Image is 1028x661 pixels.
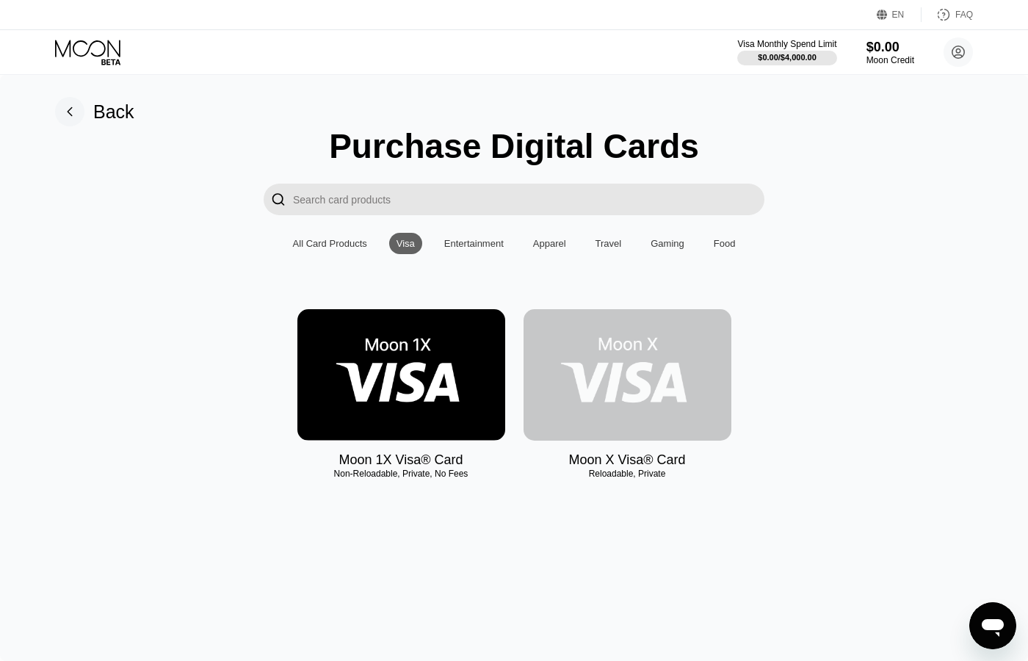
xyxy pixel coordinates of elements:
div: Moon Credit [866,55,914,65]
div: Apparel [533,238,566,249]
div: Purchase Digital Cards [329,126,699,166]
div: FAQ [955,10,973,20]
div: Entertainment [444,238,504,249]
div: EN [877,7,922,22]
div: Visa [389,233,422,254]
div: Visa Monthly Spend Limit$0.00/$4,000.00 [737,39,836,65]
div: Back [55,97,134,126]
input: Search card products [293,184,764,215]
div: Moon 1X Visa® Card [339,452,463,468]
div: Travel [596,238,622,249]
div:  [264,184,293,215]
div: Reloadable, Private [524,469,731,479]
div: FAQ [922,7,973,22]
div: Food [706,233,743,254]
div: Visa [397,238,415,249]
div: $0.00Moon Credit [866,40,914,65]
div: Back [93,101,134,123]
div: Moon X Visa® Card [568,452,685,468]
div: All Card Products [286,233,374,254]
div: Visa Monthly Spend Limit [737,39,836,49]
div: Apparel [526,233,573,254]
div:  [271,191,286,208]
div: $0.00 / $4,000.00 [758,53,817,62]
div: $0.00 [866,40,914,55]
div: Entertainment [437,233,511,254]
div: Gaming [643,233,692,254]
div: EN [892,10,905,20]
div: All Card Products [293,238,367,249]
div: Travel [588,233,629,254]
div: Gaming [651,238,684,249]
div: Non-Reloadable, Private, No Fees [297,469,505,479]
div: Food [714,238,736,249]
iframe: Button to launch messaging window [969,602,1016,649]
